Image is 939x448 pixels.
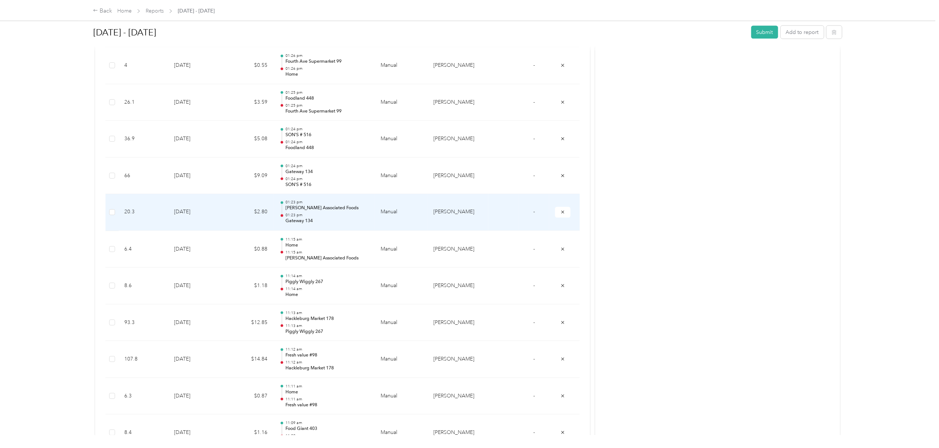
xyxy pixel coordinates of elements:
p: Home [285,242,369,249]
p: 11:11 am [285,397,369,402]
td: Acosta [427,268,488,304]
td: $3.59 [225,84,274,121]
span: [DATE] - [DATE] [178,7,215,15]
p: Foodland 448 [285,95,369,102]
p: Fourth Ave Supermarket 99 [285,108,369,115]
td: 26.1 [119,84,168,121]
a: Home [117,8,132,14]
p: Fourth Ave Supermarket 99 [285,58,369,65]
p: 01:23 pm [285,213,369,218]
td: Acosta [427,341,488,378]
span: - [533,135,535,142]
td: $2.80 [225,194,274,231]
p: 01:26 pm [285,66,369,71]
p: Gateway 134 [285,169,369,175]
a: Reports [146,8,164,14]
p: 11:14 am [285,273,369,279]
td: Acosta [427,231,488,268]
span: - [533,319,535,325]
td: [DATE] [168,378,225,415]
p: Home [285,389,369,396]
td: Acosta [427,378,488,415]
p: 11:09 am [285,420,369,425]
p: Food Giant 403 [285,425,369,432]
td: Manual [375,304,428,341]
td: Manual [375,268,428,304]
td: 107.8 [119,341,168,378]
p: Home [285,292,369,298]
td: Acosta [427,47,488,84]
p: 01:25 pm [285,90,369,95]
td: $1.18 [225,268,274,304]
p: SON'S # 516 [285,182,369,188]
p: 11:14 am [285,286,369,292]
td: 6.4 [119,231,168,268]
p: 01:24 pm [285,127,369,132]
td: Manual [375,158,428,194]
td: [DATE] [168,231,225,268]
p: Gateway 134 [285,218,369,225]
p: Piggly Wiggly 267 [285,279,369,285]
td: [DATE] [168,121,225,158]
p: Piggly Wiggly 267 [285,328,369,335]
td: Manual [375,84,428,121]
p: 01:23 pm [285,200,369,205]
td: Acosta [427,84,488,121]
span: - [533,246,535,252]
td: $0.87 [225,378,274,415]
td: Manual [375,378,428,415]
button: Add to report [781,26,824,39]
p: 01:24 pm [285,163,369,169]
p: 11:13 am [285,323,369,328]
td: 66 [119,158,168,194]
span: - [533,282,535,289]
p: Fresh value #98 [285,352,369,359]
td: Acosta [427,194,488,231]
p: 11:15 am [285,237,369,242]
td: 20.3 [119,194,168,231]
p: 11:09 am [285,433,369,438]
p: 11:15 am [285,250,369,255]
td: Manual [375,231,428,268]
p: Hackleburg Market 178 [285,365,369,372]
td: Manual [375,47,428,84]
div: Back [93,7,112,15]
span: - [533,356,535,362]
p: 11:12 am [285,360,369,365]
p: [PERSON_NAME] Associated Foods [285,255,369,262]
span: - [533,393,535,399]
td: [DATE] [168,158,225,194]
td: [DATE] [168,84,225,121]
p: 01:25 pm [285,103,369,108]
td: $0.88 [225,231,274,268]
p: 11:13 am [285,310,369,316]
h1: Aug 16 - 31, 2025 [93,24,746,41]
p: Home [285,71,369,78]
td: Manual [375,194,428,231]
p: 11:12 am [285,347,369,352]
td: [DATE] [168,268,225,304]
td: $12.85 [225,304,274,341]
td: 8.6 [119,268,168,304]
td: [DATE] [168,194,225,231]
td: $14.84 [225,341,274,378]
p: 01:24 pm [285,176,369,182]
td: [DATE] [168,47,225,84]
td: $5.08 [225,121,274,158]
p: 01:26 pm [285,53,369,58]
p: SON'S # 516 [285,132,369,138]
span: - [533,429,535,435]
td: $0.55 [225,47,274,84]
p: Fresh value #98 [285,402,369,409]
td: 4 [119,47,168,84]
p: Hackleburg Market 178 [285,316,369,322]
td: Manual [375,121,428,158]
span: - [533,209,535,215]
span: - [533,99,535,105]
p: 11:11 am [285,384,369,389]
td: Acosta [427,121,488,158]
span: - [533,172,535,179]
td: 6.3 [119,378,168,415]
p: 01:24 pm [285,139,369,145]
p: [PERSON_NAME] Associated Foods [285,205,369,212]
